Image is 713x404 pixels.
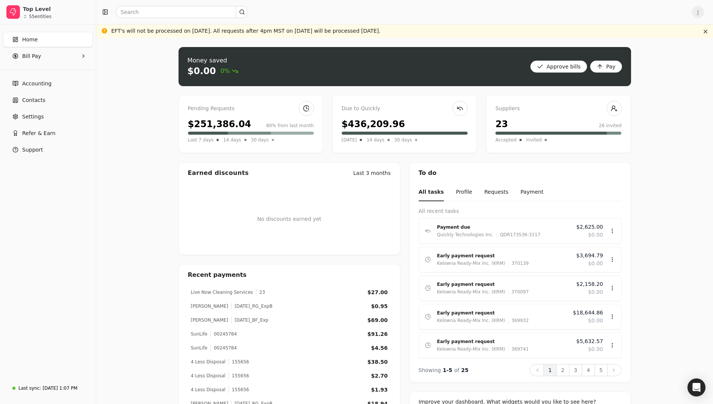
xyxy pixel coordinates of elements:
[342,117,405,131] div: $436,209.96
[3,93,93,108] a: Contacts
[3,109,93,124] a: Settings
[231,317,268,324] div: [DATE]_BF_Exp
[508,345,529,353] div: 369741
[251,136,269,144] span: 30 days
[191,358,226,365] div: 4 Less Disposal
[687,378,705,396] div: Open Intercom Messenger
[22,36,38,44] span: Home
[257,203,321,235] div: No discounts earned yet
[443,367,452,373] span: 1 - 5
[353,169,391,177] div: Last 3 months
[191,345,207,351] div: SunLife
[342,105,468,113] div: Due to Quickly
[419,207,622,215] div: All recent tasks
[371,344,388,352] div: $4.56
[256,289,265,296] div: 23
[188,65,216,77] div: $0.00
[229,358,249,365] div: 155656
[582,364,595,376] button: 4
[367,358,388,366] div: $38.50
[437,345,505,353] div: Kelowna Ready-Mix Inc. (KRM)
[3,142,93,157] button: Support
[191,303,229,310] div: [PERSON_NAME]
[508,260,529,267] div: 370139
[497,231,540,238] div: QDR173536-3117
[188,56,238,65] div: Money saved
[588,345,603,353] span: $0.00
[266,122,314,129] div: 80% from last month
[495,117,508,131] div: 23
[191,289,253,296] div: Live Now Cleaning Services
[573,309,603,317] span: $18,644.86
[692,6,704,18] button: J
[495,136,516,144] span: Accepted
[22,146,43,154] span: Support
[116,6,248,18] input: Search
[530,61,587,73] button: Approve bills
[22,129,56,137] span: Refer & Earn
[367,289,388,296] div: $27.00
[191,372,226,379] div: 4 Less Disposal
[18,385,41,392] div: Last sync:
[588,231,603,239] span: $0.00
[188,169,249,178] div: Earned discounts
[111,27,381,35] div: EFT's will not be processed on [DATE]. All requests after 4pm MST on [DATE] will be processed [DA...
[437,317,505,324] div: Kelowna Ready-Mix Inc. (KRM)
[3,76,93,91] a: Accounting
[437,223,571,231] div: Payment due
[29,14,51,19] div: 55 entities
[437,281,571,288] div: Early payment request
[188,117,251,131] div: $251,386.04
[22,52,41,60] span: Bill Pay
[576,252,603,260] span: $3,694.79
[3,49,93,64] button: Bill Pay
[556,364,569,376] button: 2
[543,364,557,376] button: 1
[437,260,505,267] div: Kelowna Ready-Mix Inc. (KRM)
[526,136,542,144] span: Invited
[599,122,621,129] div: 26 invited
[437,338,571,345] div: Early payment request
[42,385,77,392] div: [DATE] 1:07 PM
[210,345,237,351] div: 00245784
[484,184,508,201] button: Requests
[191,331,207,337] div: SunLife
[22,80,51,88] span: Accounting
[3,381,93,395] a: Last sync:[DATE] 1:07 PM
[437,252,571,260] div: Early payment request
[3,32,93,47] a: Home
[191,386,226,393] div: 4 Less Disposal
[3,126,93,141] button: Refer & Earn
[569,364,582,376] button: 3
[22,113,44,121] span: Settings
[419,367,441,373] span: Showing
[437,231,494,238] div: Quickly Technologies Inc.
[419,184,444,201] button: All tasks
[367,330,388,338] div: $91.26
[588,288,603,296] span: $0.00
[456,184,472,201] button: Profile
[588,260,603,267] span: $0.00
[367,316,388,324] div: $69.00
[508,288,529,296] div: 370097
[188,136,214,144] span: Last 7 days
[454,367,459,373] span: of
[576,280,603,288] span: $2,158.20
[508,317,529,324] div: 369932
[576,223,603,231] span: $2,625.00
[371,302,388,310] div: $0.95
[371,372,388,380] div: $2.70
[210,331,237,337] div: 00245784
[590,61,622,73] button: Pay
[229,372,249,379] div: 155656
[521,184,543,201] button: Payment
[366,136,384,144] span: 14 days
[410,163,631,184] div: To do
[371,386,388,394] div: $1.93
[437,309,567,317] div: Early payment request
[342,136,357,144] span: [DATE]
[22,96,45,104] span: Contacts
[576,337,603,345] span: $5,632.57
